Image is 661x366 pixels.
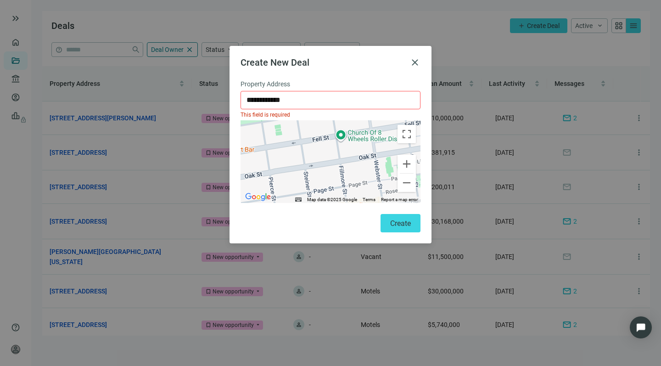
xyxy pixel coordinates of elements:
[295,197,302,203] button: Keyboard shortcuts
[241,79,290,89] span: Property Address
[307,197,357,202] span: Map data ©2025 Google
[381,214,420,232] button: Create
[409,57,420,68] button: close
[630,316,652,338] div: Open Intercom Messenger
[381,197,418,202] a: Report a map error
[398,155,416,173] button: Zoom in
[398,125,416,143] button: Toggle fullscreen view
[243,191,273,203] a: Open this area in Google Maps (opens a new window)
[398,174,416,192] button: Zoom out
[363,197,375,202] a: Terms (opens in new tab)
[241,112,290,118] span: This field is required
[243,191,273,203] img: Google
[390,219,411,228] span: Create
[241,57,309,68] span: Create New Deal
